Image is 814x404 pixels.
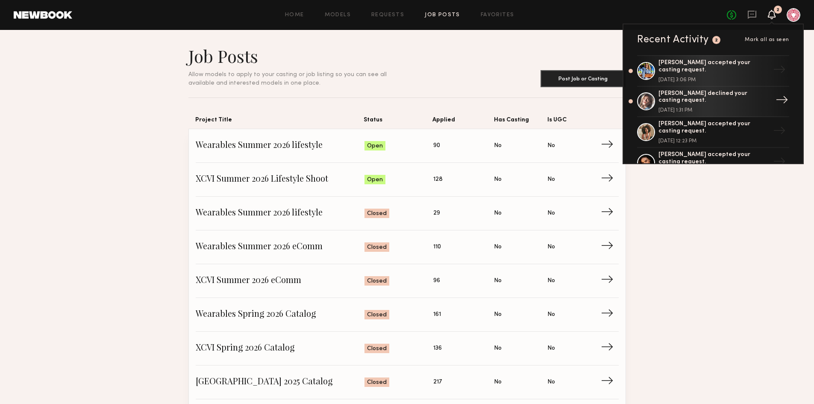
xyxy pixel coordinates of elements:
[601,207,618,220] span: →
[494,242,502,252] span: No
[547,141,555,150] span: No
[770,121,789,143] div: →
[188,72,387,86] span: Allow models to apply to your casting or job listing so you can see all available and interested ...
[364,115,432,129] span: Status
[494,141,502,150] span: No
[494,209,502,218] span: No
[637,148,789,179] a: [PERSON_NAME] accepted your casting request.→
[601,308,618,321] span: →
[776,8,779,12] div: 2
[772,90,792,112] div: →
[195,115,364,129] span: Project Title
[494,344,502,353] span: No
[547,344,555,353] span: No
[196,332,619,366] a: XCVI Spring 2026 CatalogClosed136NoNo→
[637,117,789,148] a: [PERSON_NAME] accepted your casting request.[DATE] 12:23 PM→
[658,108,770,113] div: [DATE] 1:31 PM
[601,342,618,355] span: →
[770,60,789,82] div: →
[367,176,383,184] span: Open
[745,37,789,42] span: Mark all as seen
[547,310,555,319] span: No
[433,175,443,184] span: 128
[196,139,365,152] span: Wearables Summer 2026 lifestyle
[196,274,365,287] span: XCVI Summer 2026 eComm
[433,209,440,218] span: 29
[196,264,619,298] a: XCVI Summer 2026 eCommClosed96NoNo→
[601,376,618,389] span: →
[196,163,619,197] a: XCVI Summer 2026 Lifestyle ShootOpen128NoNo→
[715,38,718,43] div: 2
[547,115,601,129] span: Is UGC
[367,243,387,252] span: Closed
[547,242,555,252] span: No
[658,59,770,74] div: [PERSON_NAME] accepted your casting request.
[494,175,502,184] span: No
[494,115,548,129] span: Has Casting
[196,342,365,355] span: XCVI Spring 2026 Catalog
[433,344,442,353] span: 136
[433,310,441,319] span: 161
[601,274,618,287] span: →
[541,70,626,87] button: Post Job or Casting
[325,12,351,18] a: Models
[367,142,383,150] span: Open
[196,197,619,230] a: Wearables Summer 2026 lifestyleClosed29NoNo→
[547,377,555,387] span: No
[367,277,387,286] span: Closed
[433,141,440,150] span: 90
[432,115,494,129] span: Applied
[637,55,789,87] a: [PERSON_NAME] accepted your casting request.[DATE] 3:06 PM→
[658,77,770,83] div: [DATE] 3:06 PM
[196,308,365,321] span: Wearables Spring 2026 Catalog
[494,377,502,387] span: No
[196,129,619,163] a: Wearables Summer 2026 lifestyleOpen90NoNo→
[196,376,365,389] span: [GEOGRAPHIC_DATA] 2025 Catalog
[196,241,365,254] span: Wearables Summer 2026 eComm
[196,207,365,220] span: Wearables Summer 2026 lifestyle
[196,366,619,399] a: [GEOGRAPHIC_DATA] 2025 CatalogClosed217NoNo→
[658,139,770,144] div: [DATE] 12:23 PM
[188,45,407,67] h1: Job Posts
[196,230,619,264] a: Wearables Summer 2026 eCommClosed110NoNo→
[601,173,618,186] span: →
[658,121,770,135] div: [PERSON_NAME] accepted your casting request.
[547,209,555,218] span: No
[367,345,387,353] span: Closed
[601,139,618,152] span: →
[285,12,304,18] a: Home
[637,35,709,45] div: Recent Activity
[433,377,442,387] span: 217
[494,276,502,286] span: No
[601,241,618,254] span: →
[547,276,555,286] span: No
[770,152,789,174] div: →
[371,12,404,18] a: Requests
[658,151,770,166] div: [PERSON_NAME] accepted your casting request.
[367,378,387,387] span: Closed
[367,209,387,218] span: Closed
[547,175,555,184] span: No
[196,298,619,332] a: Wearables Spring 2026 CatalogClosed161NoNo→
[433,276,440,286] span: 96
[425,12,460,18] a: Job Posts
[367,311,387,319] span: Closed
[481,12,514,18] a: Favorites
[433,242,441,252] span: 110
[658,90,770,105] div: [PERSON_NAME] declined your casting request.
[637,87,789,118] a: [PERSON_NAME] declined your casting request.[DATE] 1:31 PM→
[196,173,365,186] span: XCVI Summer 2026 Lifestyle Shoot
[494,310,502,319] span: No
